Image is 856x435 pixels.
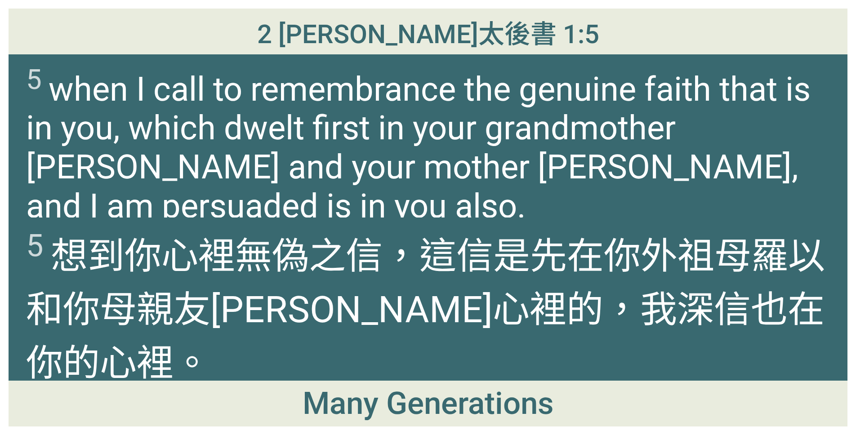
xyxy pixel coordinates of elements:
wg4412: 在 [26,235,825,385]
wg1774: 你 [26,235,825,385]
span: Many Generations [303,385,554,422]
span: when I call to remembrance the genuine faith that is in you, which dwelt first in your grandmothe... [26,63,830,226]
wg1722: 無偽 [26,235,825,385]
wg3384: 友[PERSON_NAME] [26,288,825,385]
wg3748: 信是先 [26,235,825,385]
span: 2 [PERSON_NAME]太後書 1:5 [257,13,599,51]
wg4102: ，這 [26,235,825,385]
wg4671: 心裡 [26,235,825,385]
sup: 5 [26,228,43,264]
sup: 5 [26,63,42,96]
wg4675: 外祖母 [26,235,825,385]
wg1722: 。 [174,342,210,385]
wg3090: 和 [26,288,825,385]
span: 想到 [26,226,830,386]
wg4675: 母親 [26,288,825,385]
wg505: 之信 [26,235,825,385]
wg2532: 你 [26,288,825,385]
wg3125: 羅以 [26,235,825,385]
wg4671: 的心裡 [63,342,210,385]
